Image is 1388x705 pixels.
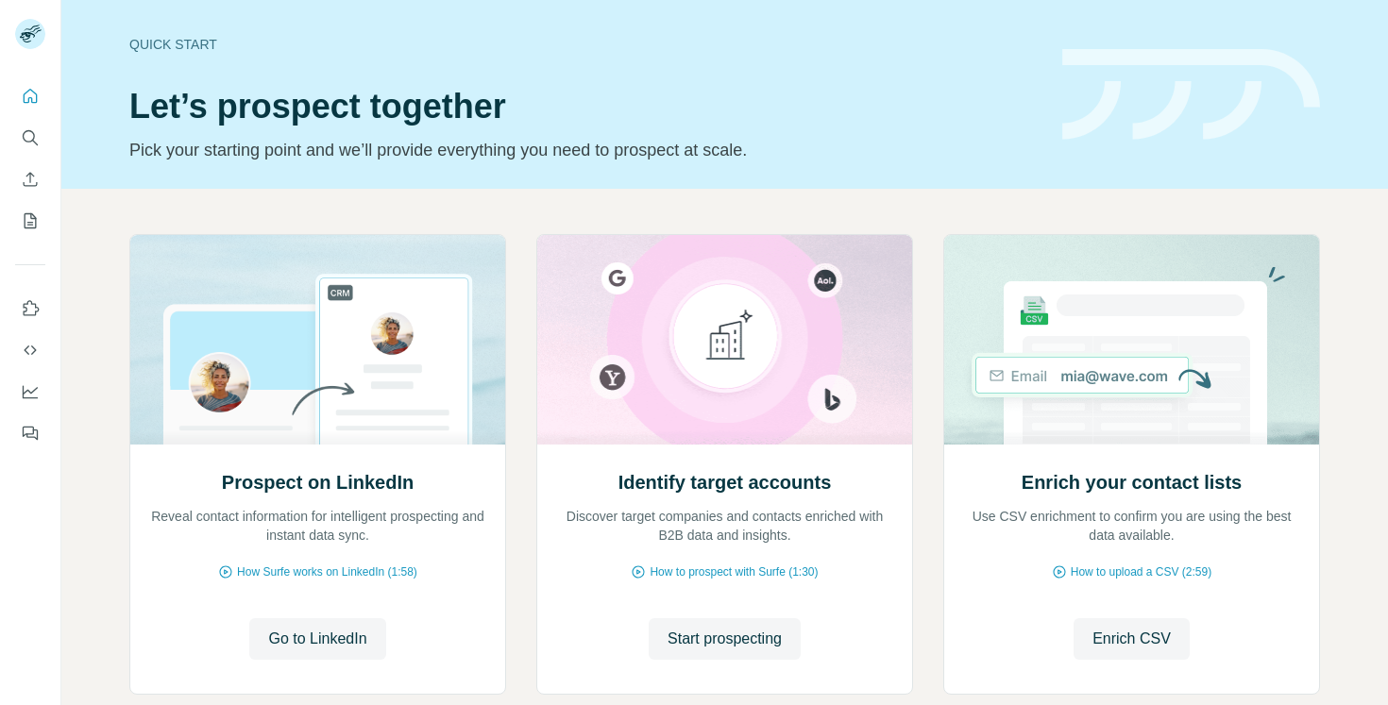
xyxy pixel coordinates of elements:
button: Feedback [15,416,45,450]
p: Pick your starting point and we’ll provide everything you need to prospect at scale. [129,137,1040,163]
button: Quick start [15,79,45,113]
h2: Prospect on LinkedIn [222,469,414,495]
button: Dashboard [15,375,45,409]
span: How to upload a CSV (2:59) [1071,563,1211,580]
button: Start prospecting [649,618,801,660]
span: How Surfe works on LinkedIn (1:58) [237,563,417,580]
span: Enrich CSV [1092,628,1171,650]
div: Quick start [129,35,1040,54]
img: Enrich your contact lists [943,235,1320,445]
p: Use CSV enrichment to confirm you are using the best data available. [963,507,1300,545]
button: Enrich CSV [1074,618,1190,660]
button: Use Surfe on LinkedIn [15,292,45,326]
img: Prospect on LinkedIn [129,235,506,445]
button: Go to LinkedIn [249,618,385,660]
button: Enrich CSV [15,162,45,196]
img: banner [1062,49,1320,141]
h2: Identify target accounts [618,469,832,495]
span: Go to LinkedIn [268,628,366,650]
button: Use Surfe API [15,333,45,367]
button: My lists [15,204,45,238]
p: Discover target companies and contacts enriched with B2B data and insights. [556,507,893,545]
button: Search [15,121,45,155]
span: How to prospect with Surfe (1:30) [650,563,818,580]
p: Reveal contact information for intelligent prospecting and instant data sync. [149,507,486,545]
img: Identify target accounts [536,235,913,445]
h1: Let’s prospect together [129,88,1040,126]
h2: Enrich your contact lists [1022,469,1242,495]
span: Start prospecting [668,628,782,650]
